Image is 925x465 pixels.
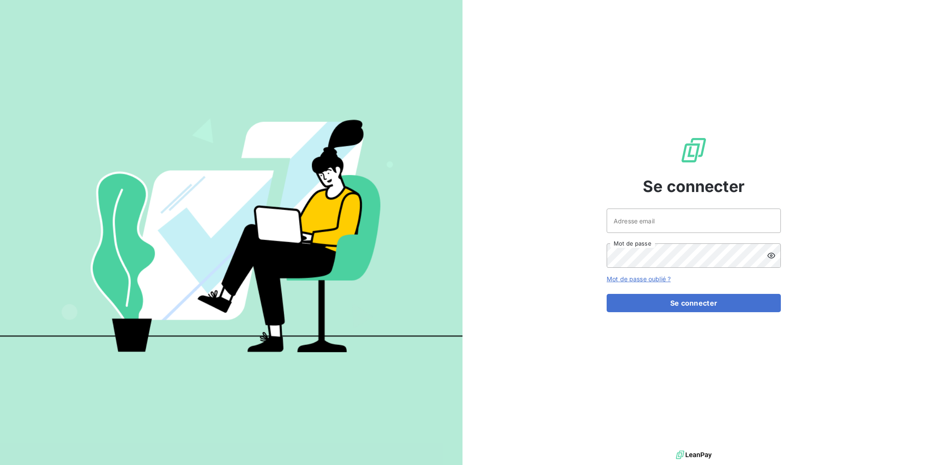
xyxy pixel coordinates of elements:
[643,175,745,198] span: Se connecter
[680,136,708,164] img: Logo LeanPay
[607,209,781,233] input: placeholder
[676,448,712,462] img: logo
[607,294,781,312] button: Se connecter
[607,275,671,283] a: Mot de passe oublié ?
